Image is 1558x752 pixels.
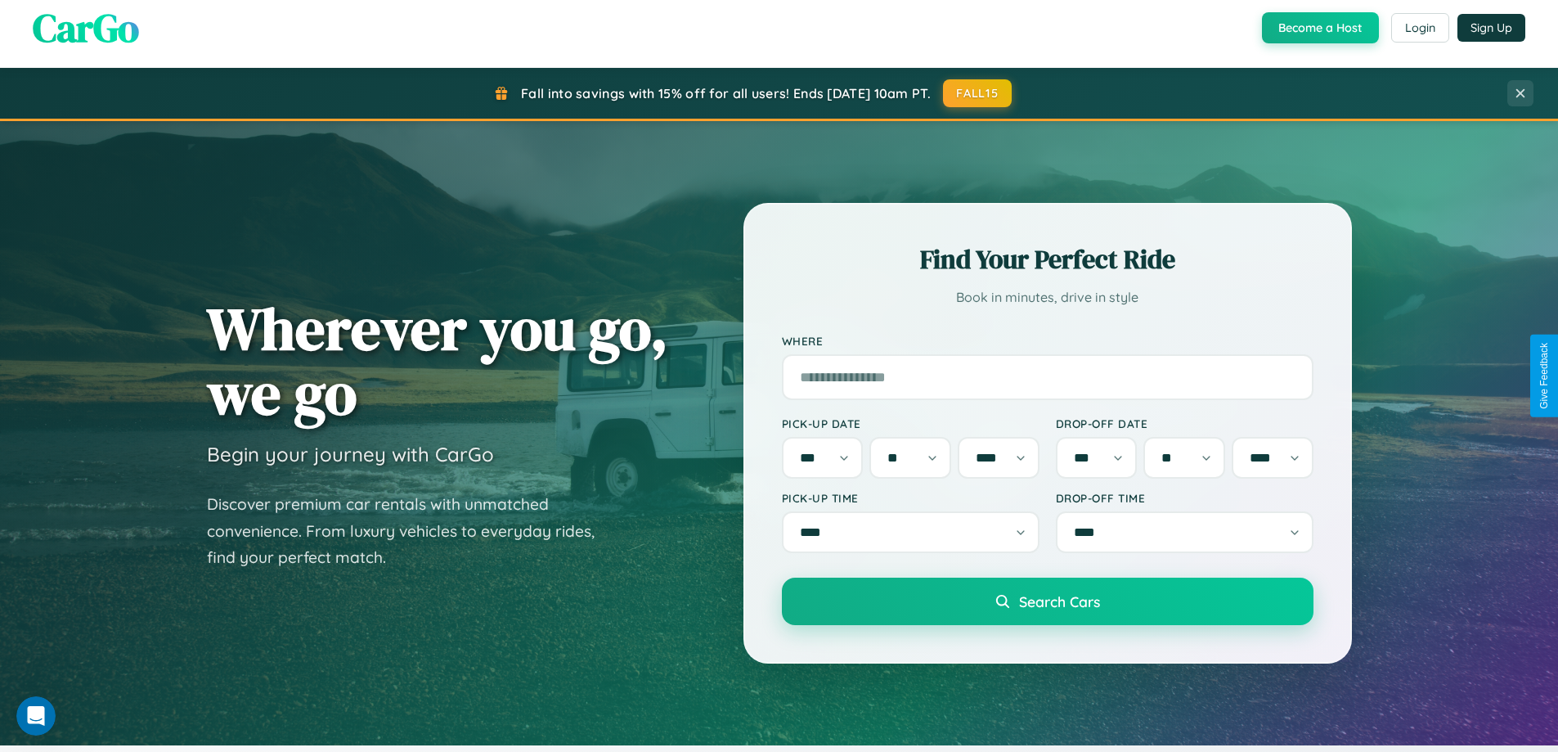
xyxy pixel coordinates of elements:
label: Drop-off Time [1056,491,1313,505]
h2: Find Your Perfect Ride [782,241,1313,277]
label: Drop-off Date [1056,417,1313,430]
button: Search Cars [782,578,1313,625]
p: Book in minutes, drive in style [782,286,1313,309]
span: Search Cars [1019,592,1100,610]
p: Discover premium car rentals with unmatched convenience. From luxury vehicles to everyday rides, ... [207,491,616,571]
label: Pick-up Time [782,491,1039,505]
label: Pick-up Date [782,417,1039,430]
button: Login [1391,13,1449,43]
button: FALL15 [943,79,1012,107]
h1: Wherever you go, we go [207,296,668,426]
span: CarGo [33,1,139,55]
button: Become a Host [1262,12,1379,43]
iframe: Intercom live chat [16,696,56,736]
div: Give Feedback [1538,343,1550,409]
label: Where [782,334,1313,348]
span: Fall into savings with 15% off for all users! Ends [DATE] 10am PT. [521,85,931,101]
h3: Begin your journey with CarGo [207,442,494,466]
button: Sign Up [1457,14,1525,42]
